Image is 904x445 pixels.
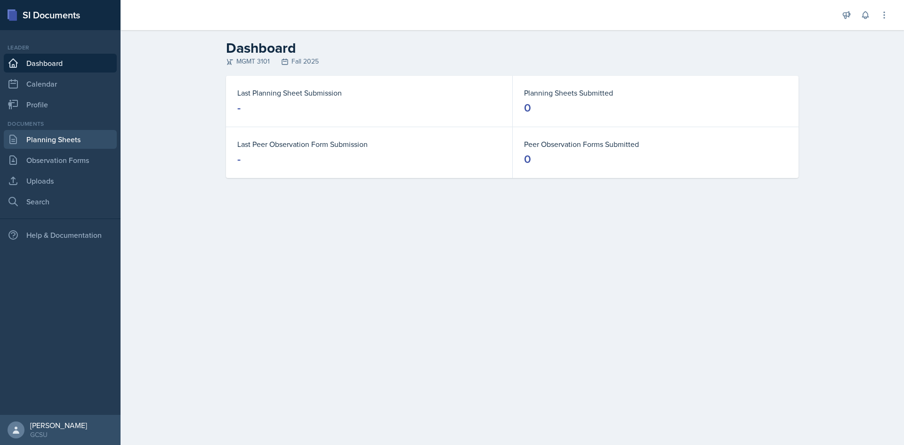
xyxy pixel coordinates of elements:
div: [PERSON_NAME] [30,421,87,430]
div: 0 [524,100,531,115]
div: 0 [524,152,531,167]
a: Planning Sheets [4,130,117,149]
div: Leader [4,43,117,52]
a: Observation Forms [4,151,117,170]
div: - [237,100,241,115]
div: Documents [4,120,117,128]
div: GCSU [30,430,87,439]
dt: Planning Sheets Submitted [524,87,787,98]
a: Profile [4,95,117,114]
a: Search [4,192,117,211]
dt: Last Planning Sheet Submission [237,87,501,98]
div: - [237,152,241,167]
a: Uploads [4,171,117,190]
dt: Last Peer Observation Form Submission [237,138,501,150]
a: Dashboard [4,54,117,73]
h2: Dashboard [226,40,799,57]
div: Help & Documentation [4,226,117,244]
a: Calendar [4,74,117,93]
div: MGMT 3101 Fall 2025 [226,57,799,66]
dt: Peer Observation Forms Submitted [524,138,787,150]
